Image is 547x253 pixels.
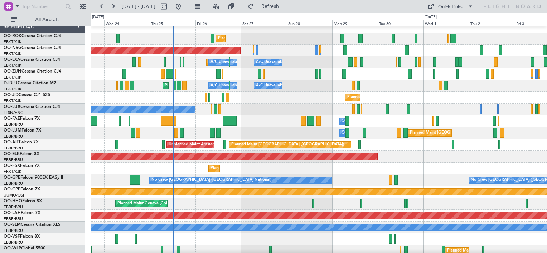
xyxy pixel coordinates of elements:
[469,20,514,26] div: Thu 2
[4,204,23,210] a: EBBR/BRU
[255,4,285,9] span: Refresh
[4,181,23,186] a: EBBR/BRU
[4,116,40,121] a: OO-FAEFalcon 7X
[256,80,370,91] div: A/C Unavailable [GEOGRAPHIC_DATA]-[GEOGRAPHIC_DATA]
[4,93,50,97] a: OO-JIDCessna CJ1 525
[4,81,18,85] span: D-IBLU
[256,57,286,68] div: A/C Unavailable
[165,80,245,91] div: Planned Maint Nice ([GEOGRAPHIC_DATA])
[4,169,21,174] a: EBKT/KJK
[92,14,104,20] div: [DATE]
[4,145,23,151] a: EBBR/BRU
[4,93,19,97] span: OO-JID
[4,116,20,121] span: OO-FAE
[4,164,20,168] span: OO-FSX
[4,193,25,198] a: UUMO/OSF
[342,116,390,126] div: Owner Melsbroek Air Base
[4,187,20,192] span: OO-GPP
[19,17,76,22] span: All Aircraft
[4,140,19,144] span: OO-AIE
[4,140,39,144] a: OO-AIEFalcon 7X
[4,81,56,85] a: D-IBLUCessna Citation M2
[8,14,78,25] button: All Aircraft
[210,57,344,68] div: A/C Unavailable [GEOGRAPHIC_DATA] ([GEOGRAPHIC_DATA] National)
[4,98,21,104] a: EBKT/KJK
[4,128,21,133] span: OO-LUM
[4,46,61,50] a: OO-NSGCessna Citation CJ4
[4,246,21,250] span: OO-WLP
[122,3,155,10] span: [DATE] - [DATE]
[4,34,61,38] a: OO-ROKCessna Citation CJ4
[218,33,301,44] div: Planned Maint Kortrijk-[GEOGRAPHIC_DATA]
[4,110,23,115] a: LFSN/ENC
[4,86,21,92] a: EBKT/KJK
[4,105,60,109] a: OO-LUXCessna Citation CJ4
[4,211,40,215] a: OO-LAHFalcon 7X
[169,139,241,150] div: Unplanned Maint Amsterdam (Schiphol)
[117,198,176,209] div: Planned Maint Geneva (Cointrin)
[4,105,20,109] span: OO-LUX
[425,14,437,20] div: [DATE]
[241,20,286,26] div: Sat 27
[4,39,21,45] a: EBKT/KJK
[4,58,20,62] span: OO-LXA
[4,51,21,56] a: EBKT/KJK
[150,20,195,26] div: Thu 25
[4,211,21,215] span: OO-LAH
[210,80,344,91] div: A/C Unavailable [GEOGRAPHIC_DATA] ([GEOGRAPHIC_DATA] National)
[210,163,294,174] div: Planned Maint Kortrijk-[GEOGRAPHIC_DATA]
[4,175,20,180] span: OO-GPE
[342,128,390,138] div: Owner Melsbroek Air Base
[4,134,23,139] a: EBBR/BRU
[4,223,60,227] a: OO-SLMCessna Citation XLS
[4,234,40,239] a: OO-VSFFalcon 8X
[4,199,22,203] span: OO-HHO
[4,34,21,38] span: OO-ROK
[4,223,21,227] span: OO-SLM
[4,187,40,192] a: OO-GPPFalcon 7X
[4,152,39,156] a: OO-ELKFalcon 8X
[4,69,21,74] span: OO-ZUN
[4,122,23,127] a: EBBR/BRU
[410,128,539,138] div: Planned Maint [GEOGRAPHIC_DATA] ([GEOGRAPHIC_DATA] National)
[423,20,469,26] div: Wed 1
[4,157,23,163] a: EBBR/BRU
[151,175,271,185] div: No Crew [GEOGRAPHIC_DATA] ([GEOGRAPHIC_DATA] National)
[378,20,423,26] div: Tue 30
[4,164,40,168] a: OO-FSXFalcon 7X
[4,128,41,133] a: OO-LUMFalcon 7X
[4,152,20,156] span: OO-ELK
[4,58,60,62] a: OO-LXACessna Citation CJ4
[4,69,61,74] a: OO-ZUNCessna Citation CJ4
[287,20,332,26] div: Sun 28
[104,20,150,26] div: Wed 24
[424,1,477,12] button: Quick Links
[245,1,287,12] button: Refresh
[4,216,23,222] a: EBBR/BRU
[4,228,23,233] a: EBBR/BRU
[4,246,45,250] a: OO-WLPGlobal 5500
[4,75,21,80] a: EBKT/KJK
[4,199,42,203] a: OO-HHOFalcon 8X
[231,139,344,150] div: Planned Maint [GEOGRAPHIC_DATA] ([GEOGRAPHIC_DATA])
[4,46,21,50] span: OO-NSG
[4,234,20,239] span: OO-VSF
[332,20,378,26] div: Mon 29
[4,175,63,180] a: OO-GPEFalcon 900EX EASy II
[4,240,23,245] a: EBBR/BRU
[4,63,21,68] a: EBKT/KJK
[195,20,241,26] div: Fri 26
[22,1,63,12] input: Trip Number
[438,4,463,11] div: Quick Links
[347,92,431,103] div: Planned Maint Kortrijk-[GEOGRAPHIC_DATA]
